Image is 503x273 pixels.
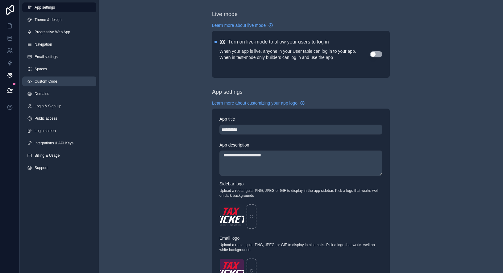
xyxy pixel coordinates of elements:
div: App settings [212,88,243,96]
a: Learn more about live mode [212,22,273,28]
span: Navigation [35,42,52,47]
a: Learn more about customizing your app logo [212,100,305,106]
a: Domains [22,89,96,99]
span: Integrations & API Keys [35,141,73,146]
span: Login screen [35,128,56,133]
span: Public access [35,116,57,121]
a: Integrations & API Keys [22,138,96,148]
a: Billing & Usage [22,151,96,160]
span: Email logo [219,236,239,241]
a: Progressive Web App [22,27,96,37]
span: Learn more about live mode [212,22,266,28]
a: Theme & design [22,15,96,25]
span: Upload a rectangular PNG, JPEG or GIF to display in the app sidebar. Pick a logo that works well ... [219,188,382,198]
a: Support [22,163,96,173]
span: App description [219,143,249,147]
a: Navigation [22,39,96,49]
span: App settings [35,5,55,10]
span: Login & Sign Up [35,104,61,109]
span: Email settings [35,54,58,59]
span: Theme & design [35,17,61,22]
a: Login & Sign Up [22,101,96,111]
span: Sidebar logo [219,181,244,186]
span: Billing & Usage [35,153,60,158]
a: Login screen [22,126,96,136]
a: Custom Code [22,77,96,86]
span: Upload a rectangular PNG, JPEG, or GIF to display in all emails. Pick a logo that works well on w... [219,242,382,252]
h2: Turn on live-mode to allow your users to log in [228,38,329,46]
span: Custom Code [35,79,57,84]
a: Public access [22,114,96,123]
span: Domains [35,91,49,96]
span: Support [35,165,48,170]
a: App settings [22,2,96,12]
p: When your app is live, anyone in your User table can log in to your app. When in test-mode only b... [219,48,370,60]
span: Progressive Web App [35,30,70,35]
div: Live mode [212,10,238,19]
span: App title [219,117,235,122]
span: Spaces [35,67,47,72]
a: Spaces [22,64,96,74]
a: Email settings [22,52,96,62]
span: Learn more about customizing your app logo [212,100,297,106]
